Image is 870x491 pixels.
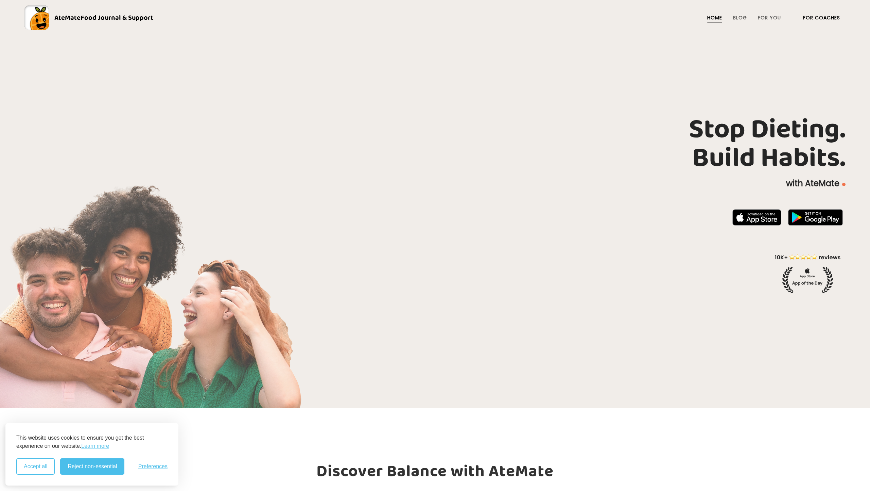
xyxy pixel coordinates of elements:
[81,12,153,23] span: Food Journal & Support
[788,209,843,226] img: badge-download-google.png
[707,15,722,20] a: Home
[733,15,747,20] a: Blog
[138,463,168,470] button: Toggle preferences
[803,15,840,20] a: For Coaches
[732,209,781,226] img: badge-download-apple.svg
[16,458,55,475] button: Accept all cookies
[49,12,153,23] div: AteMate
[24,5,846,30] a: AteMateFood Journal & Support
[24,115,846,173] h1: Stop Dieting. Build Habits.
[60,458,124,475] button: Reject non-essential
[758,15,781,20] a: For You
[81,442,109,450] a: Learn more
[770,253,846,293] img: home-hero-appoftheday.png
[138,463,168,470] span: Preferences
[16,434,168,450] p: This website uses cookies to ensure you get the best experience on our website.
[24,178,846,189] p: with AteMate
